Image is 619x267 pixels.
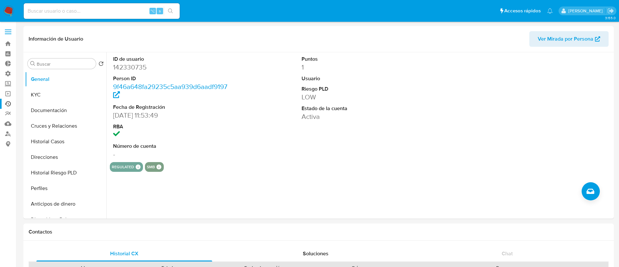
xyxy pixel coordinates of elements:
[113,82,227,100] a: 9f46a648fa29235c5aa939d6aadf9197
[302,105,421,112] dt: Estado de la cuenta
[113,150,232,159] dd: -
[547,8,553,14] a: Notificaciones
[159,8,161,14] span: s
[25,103,106,118] button: Documentación
[302,93,421,102] dd: LOW
[150,8,155,14] span: ⌥
[24,7,180,15] input: Buscar usuario o caso...
[113,111,232,120] dd: [DATE] 11:53:49
[529,31,609,47] button: Ver Mirada por Persona
[504,7,541,14] span: Accesos rápidos
[25,181,106,196] button: Perfiles
[29,229,609,235] h1: Contactos
[113,63,232,72] dd: 142330735
[25,165,106,181] button: Historial Riesgo PLD
[112,166,134,168] button: regulated
[302,85,421,93] dt: Riesgo PLD
[113,104,232,111] dt: Fecha de Registración
[110,250,138,257] span: Historial CX
[113,143,232,150] dt: Número de cuenta
[25,118,106,134] button: Cruces y Relaciones
[502,250,513,257] span: Chat
[25,212,106,227] button: Dispositivos Point
[607,7,614,14] a: Salir
[25,71,106,87] button: General
[30,61,35,66] button: Buscar
[25,134,106,149] button: Historial Casos
[147,166,155,168] button: smb
[98,61,104,68] button: Volver al orden por defecto
[302,56,421,63] dt: Puntos
[538,31,593,47] span: Ver Mirada por Persona
[25,196,106,212] button: Anticipos de dinero
[302,112,421,121] dd: Activa
[37,61,93,67] input: Buscar
[303,250,329,257] span: Soluciones
[25,87,106,103] button: KYC
[113,56,232,63] dt: ID de usuario
[113,75,232,82] dt: Person ID
[302,63,421,72] dd: 1
[113,123,232,130] dt: RBA
[302,75,421,82] dt: Usuario
[164,6,177,16] button: search-icon
[29,36,83,42] h1: Información de Usuario
[568,8,605,14] p: ezequielignacio.rocha@mercadolibre.com
[25,149,106,165] button: Direcciones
